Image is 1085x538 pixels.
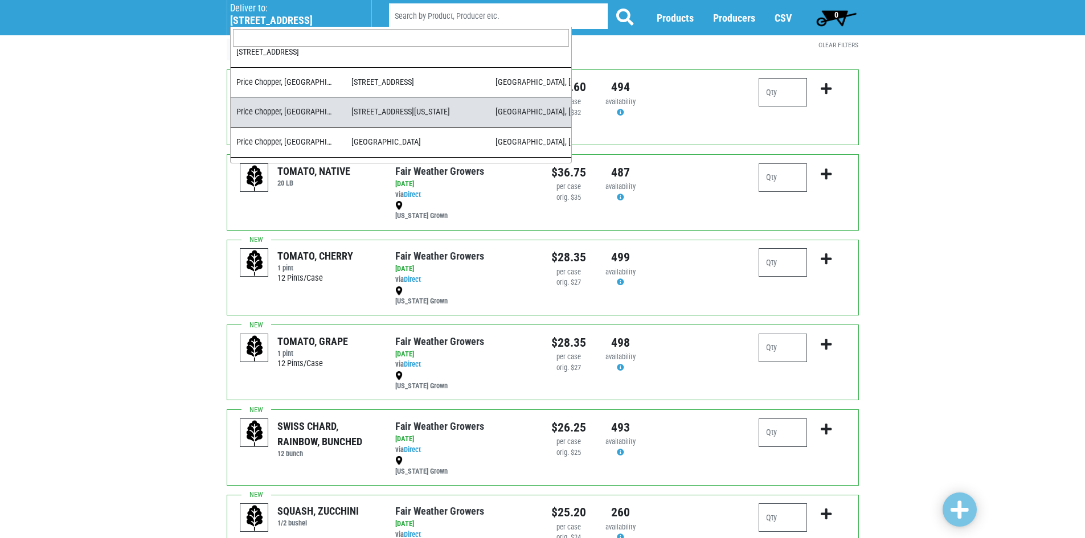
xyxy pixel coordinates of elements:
div: $28.35 [551,334,586,352]
a: 0 [811,6,862,29]
a: Clear Filters [818,41,858,49]
a: Fair Weather Growers [395,505,484,517]
span: availability [605,352,636,361]
div: TOMATO, GRAPE [277,334,348,349]
span: 12 Pints/Case [277,273,323,283]
span: availability [605,182,636,191]
div: Price Chopper, [GEOGRAPHIC_DATA], #209 [228,136,343,149]
div: [GEOGRAPHIC_DATA], [GEOGRAPHIC_DATA] [487,106,574,118]
div: 493 [603,418,638,437]
div: via [395,274,534,285]
div: orig. $27 [551,363,586,373]
div: 260 [603,503,638,521]
div: orig. $25 [551,447,586,458]
input: Qty [759,248,807,277]
div: $28.35 [551,248,586,266]
div: per case [551,437,586,447]
div: orig. $35 [551,192,586,203]
div: Price Chopper, [GEOGRAPHIC_DATA], #232 [228,106,343,118]
img: placeholder-variety-43d6402dacf2d531de610a020419775a.svg [240,334,269,363]
div: [STREET_ADDRESS] [343,76,487,89]
div: [DATE] [395,264,534,274]
div: [GEOGRAPHIC_DATA], [GEOGRAPHIC_DATA] [487,136,574,149]
input: Qty [759,163,807,192]
span: 0 [834,10,838,19]
div: $25.20 [551,503,586,521]
input: Search by Product, Producer etc. [389,3,608,29]
div: [DATE] [395,349,534,360]
a: Fair Weather Growers [395,250,484,262]
div: 499 [603,248,638,266]
img: map_marker-0e94453035b3232a4d21701695807de9.png [395,371,403,380]
a: Fair Weather Growers [395,335,484,347]
div: 494 [603,78,638,96]
a: Direct [404,275,421,284]
img: placeholder-variety-43d6402dacf2d531de610a020419775a.svg [240,164,269,192]
div: [STREET_ADDRESS] [228,46,343,59]
a: Direct [404,190,421,199]
span: availability [605,437,636,446]
div: $36.75 [551,163,586,182]
img: map_marker-0e94453035b3232a4d21701695807de9.png [395,201,403,210]
div: [DATE] [395,434,534,445]
div: SQUASH, ZUCCHINI [277,503,359,519]
h6: 20 LB [277,179,350,187]
span: availability [605,268,636,276]
div: 487 [603,163,638,182]
h6: 1/2 bushel [277,519,359,527]
input: Qty [759,503,807,532]
p: Deliver to: [230,3,360,14]
a: Producers [713,12,755,24]
a: CSV [775,12,792,24]
h6: 12 bunch [277,449,378,458]
div: 498 [603,334,638,352]
input: Qty [759,418,807,447]
a: Products [657,12,694,24]
a: Fair Weather Growers [395,165,484,177]
a: Direct [404,445,421,454]
img: placeholder-variety-43d6402dacf2d531de610a020419775a.svg [240,249,269,277]
div: per case [551,522,586,533]
span: 12 Pints/Case [277,359,323,368]
h6: 1 pint [277,264,353,272]
span: availability [605,97,636,106]
div: orig. $27 [551,277,586,288]
div: [DATE] [395,519,534,529]
div: Price Chopper, [GEOGRAPHIC_DATA], #204 [228,76,343,89]
div: [STREET_ADDRESS][US_STATE] [343,106,487,118]
a: Fair Weather Growers [395,420,484,432]
div: [US_STATE] Grown [395,370,534,392]
div: per case [551,182,586,192]
div: via [395,445,534,455]
img: placeholder-variety-43d6402dacf2d531de610a020419775a.svg [240,504,269,532]
input: Qty [759,334,807,362]
div: [GEOGRAPHIC_DATA] [343,136,487,149]
a: XPrice Chopper, [GEOGRAPHIC_DATA], #221 [227,39,388,60]
img: placeholder-variety-43d6402dacf2d531de610a020419775a.svg [240,419,269,447]
div: [DATE] [395,179,534,190]
div: [US_STATE] Grown [395,285,534,307]
div: SWISS CHARD, RAINBOW, BUNCHED [277,418,378,449]
div: [US_STATE] Grown [395,455,534,477]
a: Direct [404,360,421,368]
div: [GEOGRAPHIC_DATA], [GEOGRAPHIC_DATA] [487,76,574,89]
div: via [395,190,534,200]
h5: [STREET_ADDRESS] [230,14,360,27]
img: map_marker-0e94453035b3232a4d21701695807de9.png [395,286,403,295]
div: $26.25 [551,418,586,437]
div: via [395,359,534,370]
h6: 1 pint [277,349,348,358]
div: [US_STATE] Grown [395,200,534,222]
img: map_marker-0e94453035b3232a4d21701695807de9.png [395,456,403,465]
span: availability [605,523,636,531]
div: per case [551,267,586,278]
div: per case [551,352,586,363]
div: TOMATO, NATIVE [277,163,350,179]
div: TOMATO, CHERRY [277,248,353,264]
input: Qty [759,78,807,106]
